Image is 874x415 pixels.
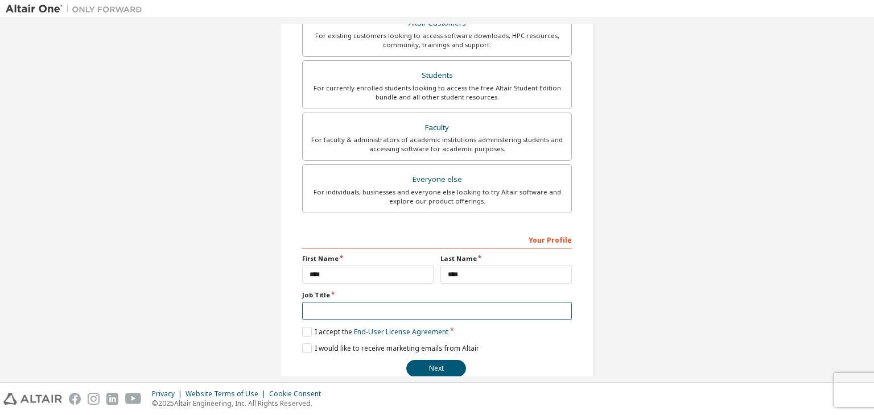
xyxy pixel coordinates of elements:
img: Altair One [6,3,148,15]
img: instagram.svg [88,393,100,405]
div: Privacy [152,389,185,399]
div: Faculty [310,120,564,136]
div: Website Terms of Use [185,389,269,399]
div: For faculty & administrators of academic institutions administering students and accessing softwa... [310,135,564,153]
label: First Name [302,254,434,263]
div: Everyone else [310,172,564,188]
img: altair_logo.svg [3,393,62,405]
label: Last Name [440,254,572,263]
label: I accept the [302,327,448,337]
img: facebook.svg [69,393,81,405]
label: Job Title [302,290,572,300]
div: Your Profile [302,230,572,248]
img: youtube.svg [125,393,142,405]
div: Students [310,68,564,84]
a: End-User License Agreement [354,327,448,337]
p: © 2025 Altair Engineering, Inc. All Rights Reserved. [152,399,328,408]
label: I would like to receive marketing emails from Altair [302,343,479,353]
div: For individuals, businesses and everyone else looking to try Altair software and explore our prod... [310,188,564,206]
div: For currently enrolled students looking to access the free Altair Student Edition bundle and all ... [310,84,564,102]
div: For existing customers looking to access software downloads, HPC resources, community, trainings ... [310,31,564,49]
div: Cookie Consent [269,389,328,399]
button: Next [406,360,466,377]
img: linkedin.svg [106,393,118,405]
